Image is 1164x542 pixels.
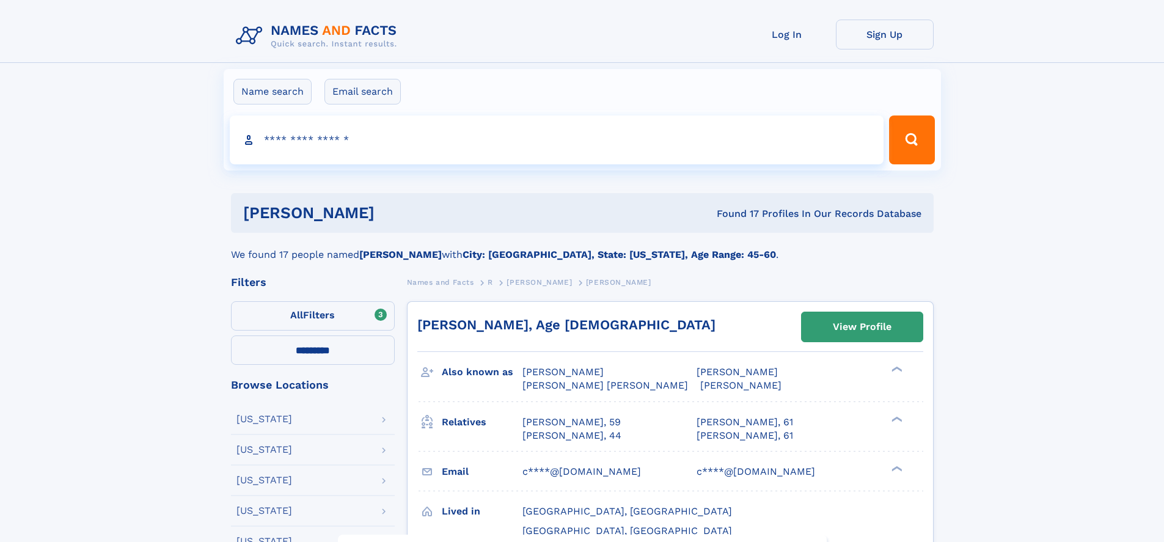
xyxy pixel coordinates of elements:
[230,115,884,164] input: search input
[546,207,921,221] div: Found 17 Profiles In Our Records Database
[442,501,522,522] h3: Lived in
[442,362,522,383] h3: Also known as
[231,233,934,262] div: We found 17 people named with .
[802,312,923,342] a: View Profile
[407,274,474,290] a: Names and Facts
[522,525,732,537] span: [GEOGRAPHIC_DATA], [GEOGRAPHIC_DATA]
[442,412,522,433] h3: Relatives
[507,274,572,290] a: [PERSON_NAME]
[888,415,903,423] div: ❯
[522,366,604,378] span: [PERSON_NAME]
[236,506,292,516] div: [US_STATE]
[488,278,493,287] span: R
[888,464,903,472] div: ❯
[231,301,395,331] label: Filters
[359,249,442,260] b: [PERSON_NAME]
[236,475,292,485] div: [US_STATE]
[417,317,716,332] a: [PERSON_NAME], Age [DEMOGRAPHIC_DATA]
[522,416,621,429] a: [PERSON_NAME], 59
[290,309,303,321] span: All
[522,505,732,517] span: [GEOGRAPHIC_DATA], [GEOGRAPHIC_DATA]
[243,205,546,221] h1: [PERSON_NAME]
[888,365,903,373] div: ❯
[700,379,781,391] span: [PERSON_NAME]
[586,278,651,287] span: [PERSON_NAME]
[231,277,395,288] div: Filters
[697,429,793,442] a: [PERSON_NAME], 61
[522,429,621,442] a: [PERSON_NAME], 44
[738,20,836,49] a: Log In
[833,313,891,341] div: View Profile
[463,249,776,260] b: City: [GEOGRAPHIC_DATA], State: [US_STATE], Age Range: 45-60
[236,445,292,455] div: [US_STATE]
[522,379,688,391] span: [PERSON_NAME] [PERSON_NAME]
[697,366,778,378] span: [PERSON_NAME]
[236,414,292,424] div: [US_STATE]
[233,79,312,104] label: Name search
[231,379,395,390] div: Browse Locations
[442,461,522,482] h3: Email
[836,20,934,49] a: Sign Up
[889,115,934,164] button: Search Button
[324,79,401,104] label: Email search
[488,274,493,290] a: R
[697,416,793,429] a: [PERSON_NAME], 61
[507,278,572,287] span: [PERSON_NAME]
[231,20,407,53] img: Logo Names and Facts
